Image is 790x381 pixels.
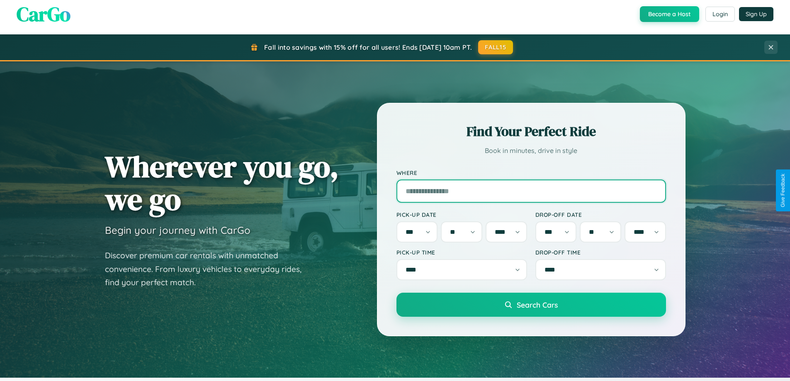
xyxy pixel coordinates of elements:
p: Book in minutes, drive in style [396,145,666,157]
label: Pick-up Time [396,249,527,256]
span: Search Cars [517,300,558,309]
button: Become a Host [640,6,699,22]
div: Give Feedback [780,174,786,207]
button: FALL15 [478,40,513,54]
label: Drop-off Time [535,249,666,256]
p: Discover premium car rentals with unmatched convenience. From luxury vehicles to everyday rides, ... [105,249,312,289]
h3: Begin your journey with CarGo [105,224,250,236]
span: Fall into savings with 15% off for all users! Ends [DATE] 10am PT. [264,43,472,51]
label: Drop-off Date [535,211,666,218]
label: Where [396,169,666,176]
button: Search Cars [396,293,666,317]
label: Pick-up Date [396,211,527,218]
h2: Find Your Perfect Ride [396,122,666,141]
span: CarGo [17,0,70,28]
h1: Wherever you go, we go [105,150,339,216]
button: Sign Up [739,7,773,21]
button: Login [705,7,735,22]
